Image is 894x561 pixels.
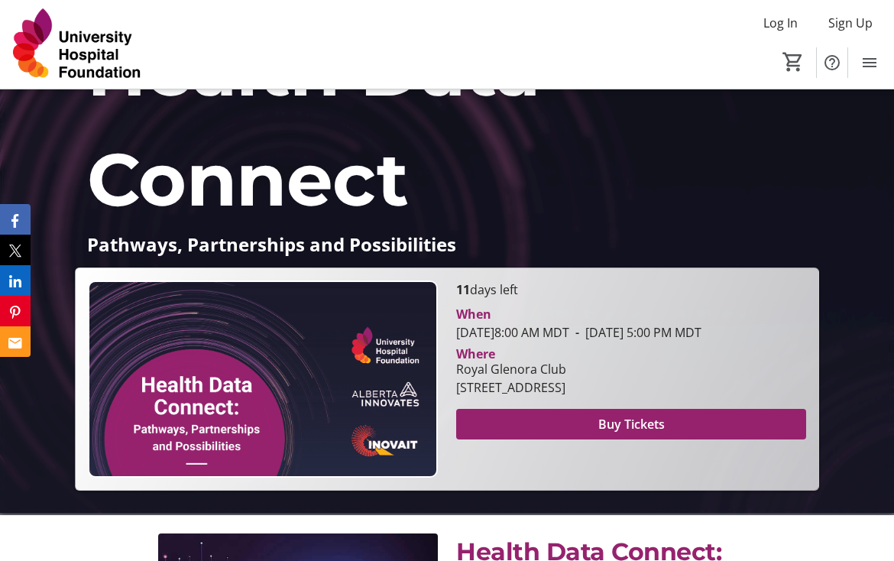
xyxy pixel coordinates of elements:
[456,360,566,378] div: Royal Glenora Club
[779,48,807,76] button: Cart
[87,235,808,255] p: Pathways, Partnerships and Possibilities
[456,281,470,298] span: 11
[598,415,665,433] span: Buy Tickets
[828,14,873,32] span: Sign Up
[816,11,885,35] button: Sign Up
[763,14,798,32] span: Log In
[456,280,806,299] p: days left
[456,348,495,360] div: Where
[569,324,585,341] span: -
[854,47,885,78] button: Menu
[456,324,569,341] span: [DATE] 8:00 AM MDT
[88,280,438,478] img: Campaign CTA Media Photo
[569,324,701,341] span: [DATE] 5:00 PM MDT
[9,6,145,83] img: University Hospital Foundation's Logo
[456,409,806,439] button: Buy Tickets
[456,305,491,323] div: When
[817,47,847,78] button: Help
[751,11,810,35] button: Log In
[456,378,566,397] div: [STREET_ADDRESS]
